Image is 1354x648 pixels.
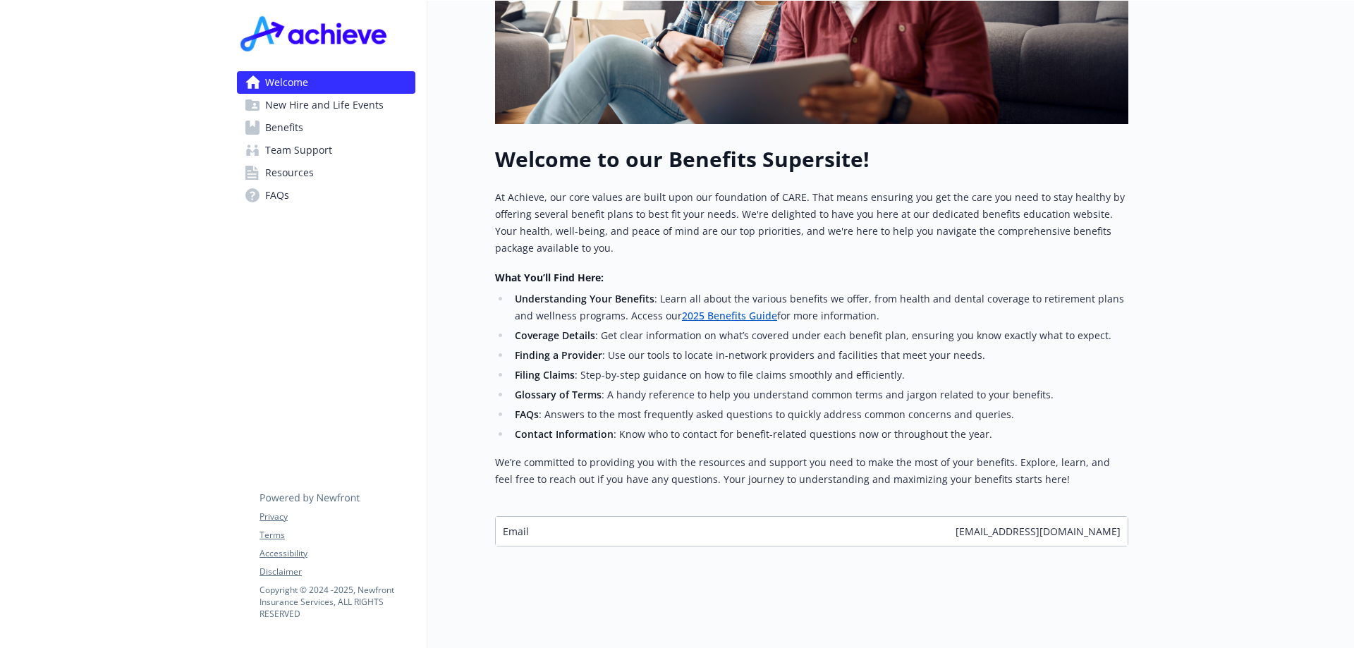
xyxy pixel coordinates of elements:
[237,139,415,161] a: Team Support
[511,426,1128,443] li: : Know who to contact for benefit-related questions now or throughout the year.
[265,116,303,139] span: Benefits
[265,71,308,94] span: Welcome
[515,408,539,421] strong: FAQs
[503,524,529,539] span: Email
[682,309,777,322] a: 2025 Benefits Guide
[511,367,1128,384] li: : Step-by-step guidance on how to file claims smoothly and efficiently.
[495,147,1128,172] h1: Welcome to our Benefits Supersite!
[260,511,415,523] a: Privacy
[265,161,314,184] span: Resources
[511,386,1128,403] li: : A handy reference to help you understand common terms and jargon related to your benefits.
[237,94,415,116] a: New Hire and Life Events
[515,292,654,305] strong: Understanding Your Benefits
[260,584,415,620] p: Copyright © 2024 - 2025 , Newfront Insurance Services, ALL RIGHTS RESERVED
[956,524,1121,539] span: [EMAIL_ADDRESS][DOMAIN_NAME]
[515,388,602,401] strong: Glossary of Terms
[495,271,604,284] strong: What You’ll Find Here:
[511,406,1128,423] li: : Answers to the most frequently asked questions to quickly address common concerns and queries.
[237,184,415,207] a: FAQs
[511,347,1128,364] li: : Use our tools to locate in-network providers and facilities that meet your needs.
[260,529,415,542] a: Terms
[515,348,602,362] strong: Finding a Provider
[237,71,415,94] a: Welcome
[511,327,1128,344] li: : Get clear information on what’s covered under each benefit plan, ensuring you know exactly what...
[515,329,595,342] strong: Coverage Details
[265,184,289,207] span: FAQs
[260,547,415,560] a: Accessibility
[495,189,1128,257] p: At Achieve, our core values are built upon our foundation of CARE. That means ensuring you get th...
[237,116,415,139] a: Benefits
[265,139,332,161] span: Team Support
[515,427,614,441] strong: Contact Information
[495,454,1128,488] p: We’re committed to providing you with the resources and support you need to make the most of your...
[260,566,415,578] a: Disclaimer
[265,94,384,116] span: New Hire and Life Events
[511,291,1128,324] li: : Learn all about the various benefits we offer, from health and dental coverage to retirement pl...
[237,161,415,184] a: Resources
[515,368,575,381] strong: Filing Claims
